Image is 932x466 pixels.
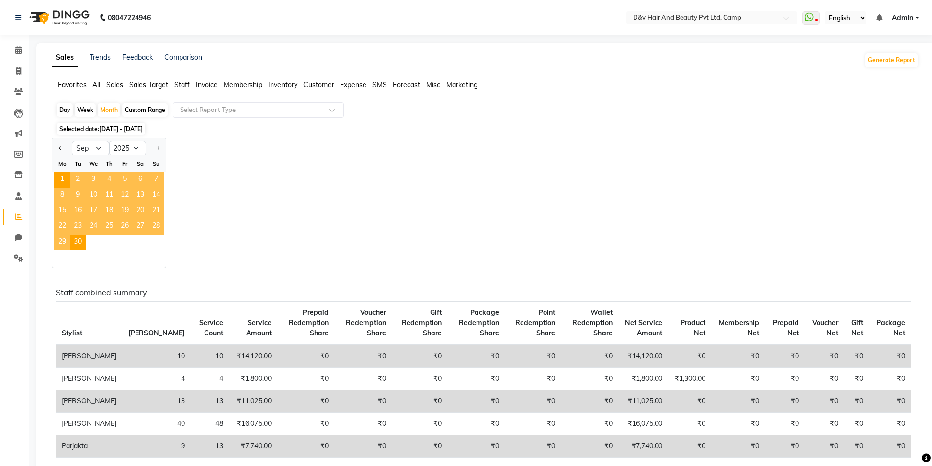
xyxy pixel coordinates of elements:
[191,345,229,368] td: 10
[101,172,117,188] div: Thursday, September 4, 2025
[289,308,329,337] span: Prepaid Redemption Share
[54,219,70,235] span: 22
[618,368,668,390] td: ₹1,800.00
[844,345,869,368] td: ₹0
[229,345,277,368] td: ₹14,120.00
[869,435,911,458] td: ₹0
[869,390,911,413] td: ₹0
[117,219,133,235] span: 26
[765,413,804,435] td: ₹0
[70,235,86,250] span: 30
[86,219,101,235] div: Wednesday, September 24, 2025
[129,80,168,89] span: Sales Target
[812,318,838,337] span: Voucher Net
[148,172,164,188] span: 7
[459,308,499,337] span: Package Redemption Share
[773,318,799,337] span: Prepaid Net
[335,435,392,458] td: ₹0
[56,413,122,435] td: [PERSON_NAME]
[101,219,117,235] div: Thursday, September 25, 2025
[229,435,277,458] td: ₹7,740.00
[448,413,505,435] td: ₹0
[572,308,613,337] span: Wallet Redemption Share
[70,219,86,235] span: 23
[70,235,86,250] div: Tuesday, September 30, 2025
[70,203,86,219] div: Tuesday, September 16, 2025
[133,203,148,219] span: 20
[117,188,133,203] div: Friday, September 12, 2025
[869,345,911,368] td: ₹0
[128,329,185,337] span: [PERSON_NAME]
[70,219,86,235] div: Tuesday, September 23, 2025
[625,318,662,337] span: Net Service Amount
[711,413,765,435] td: ₹0
[229,368,277,390] td: ₹1,800.00
[86,203,101,219] div: Wednesday, September 17, 2025
[765,345,804,368] td: ₹0
[561,345,618,368] td: ₹0
[711,435,765,458] td: ₹0
[117,203,133,219] span: 19
[561,368,618,390] td: ₹0
[117,172,133,188] div: Friday, September 5, 2025
[56,368,122,390] td: [PERSON_NAME]
[117,219,133,235] div: Friday, September 26, 2025
[148,203,164,219] span: 21
[515,308,555,337] span: Point Redemption Share
[148,219,164,235] div: Sunday, September 28, 2025
[805,368,844,390] td: ₹0
[86,188,101,203] span: 10
[148,172,164,188] div: Sunday, September 7, 2025
[25,4,92,31] img: logo
[56,435,122,458] td: Parjakta
[668,390,712,413] td: ₹0
[865,53,918,67] button: Generate Report
[148,219,164,235] span: 28
[56,140,64,156] button: Previous month
[277,413,335,435] td: ₹0
[892,13,913,23] span: Admin
[101,172,117,188] span: 4
[90,53,111,62] a: Trends
[448,345,505,368] td: ₹0
[277,368,335,390] td: ₹0
[505,413,561,435] td: ₹0
[229,413,277,435] td: ₹16,075.00
[98,103,120,117] div: Month
[56,345,122,368] td: [PERSON_NAME]
[154,140,162,156] button: Next month
[148,188,164,203] div: Sunday, September 14, 2025
[56,288,911,297] h6: Staff combined summary
[70,156,86,172] div: Tu
[133,156,148,172] div: Sa
[844,435,869,458] td: ₹0
[335,390,392,413] td: ₹0
[117,188,133,203] span: 12
[668,345,712,368] td: ₹0
[86,172,101,188] div: Wednesday, September 3, 2025
[765,435,804,458] td: ₹0
[117,156,133,172] div: Fr
[335,413,392,435] td: ₹0
[346,308,386,337] span: Voucher Redemption Share
[844,413,869,435] td: ₹0
[618,390,668,413] td: ₹11,025.00
[86,219,101,235] span: 24
[109,141,146,155] select: Select year
[340,80,366,89] span: Expense
[668,413,712,435] td: ₹0
[101,219,117,235] span: 25
[62,329,82,337] span: Stylist
[122,103,168,117] div: Custom Range
[54,203,70,219] div: Monday, September 15, 2025
[869,368,911,390] td: ₹0
[101,203,117,219] div: Thursday, September 18, 2025
[392,368,448,390] td: ₹0
[148,156,164,172] div: Su
[844,390,869,413] td: ₹0
[58,80,87,89] span: Favorites
[99,125,143,133] span: [DATE] - [DATE]
[122,345,191,368] td: 10
[133,172,148,188] div: Saturday, September 6, 2025
[54,188,70,203] div: Monday, September 8, 2025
